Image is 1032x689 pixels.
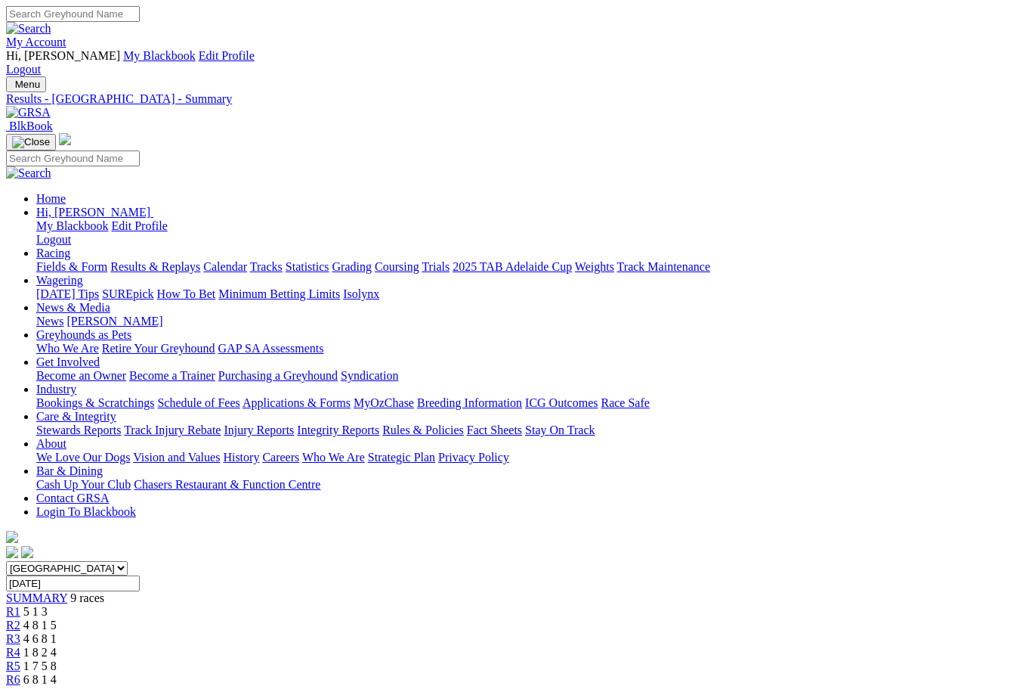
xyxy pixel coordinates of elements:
[368,451,435,464] a: Strategic Plan
[36,369,1026,383] div: Get Involved
[6,646,20,659] span: R4
[133,451,220,464] a: Vision and Values
[6,632,20,645] span: R3
[129,369,215,382] a: Become a Trainer
[203,260,247,273] a: Calendar
[223,451,259,464] a: History
[59,133,71,145] img: logo-grsa-white.png
[417,396,522,409] a: Breeding Information
[6,92,1026,106] a: Results - [GEOGRAPHIC_DATA] - Summary
[36,260,1026,274] div: Racing
[343,287,379,300] a: Isolynx
[422,260,450,273] a: Trials
[23,605,48,618] span: 5 1 3
[6,166,51,180] img: Search
[36,451,130,464] a: We Love Our Dogs
[36,505,136,518] a: Login To Blackbook
[6,6,140,22] input: Search
[102,287,153,300] a: SUREpick
[224,424,294,436] a: Injury Reports
[23,619,57,632] span: 4 8 1 5
[36,478,131,491] a: Cash Up Your Club
[6,673,20,686] a: R6
[6,531,18,543] img: logo-grsa-white.png
[110,260,200,273] a: Results & Replays
[6,63,41,76] a: Logout
[286,260,329,273] a: Statistics
[36,328,131,341] a: Greyhounds as Pets
[6,660,20,672] a: R5
[6,134,56,151] button: Toggle navigation
[36,355,100,368] a: Get Involved
[123,49,196,62] a: My Blackbook
[375,260,419,273] a: Coursing
[36,206,150,219] span: Hi, [PERSON_NAME]
[36,478,1026,492] div: Bar & Dining
[36,219,1026,247] div: Hi, [PERSON_NAME]
[23,646,57,659] span: 1 8 2 4
[453,260,572,273] a: 2025 TAB Adelaide Cup
[36,383,76,396] a: Industry
[36,451,1026,464] div: About
[23,660,57,672] span: 1 7 5 8
[382,424,464,436] a: Rules & Policies
[6,591,67,604] a: SUMMARY
[9,119,53,132] span: BlkBook
[23,673,57,686] span: 6 8 1 4
[157,287,216,300] a: How To Bet
[157,396,239,409] a: Schedule of Fees
[36,396,1026,410] div: Industry
[617,260,710,273] a: Track Maintenance
[6,49,1026,76] div: My Account
[36,410,116,423] a: Care & Integrity
[36,396,154,409] a: Bookings & Scratchings
[36,287,1026,301] div: Wagering
[36,315,1026,328] div: News & Media
[262,451,299,464] a: Careers
[124,424,221,436] a: Track Injury Rebate
[218,342,324,355] a: GAP SA Assessments
[218,369,338,382] a: Purchasing a Greyhound
[36,301,110,314] a: News & Media
[297,424,379,436] a: Integrity Reports
[467,424,522,436] a: Fact Sheets
[36,206,153,219] a: Hi, [PERSON_NAME]
[36,424,121,436] a: Stewards Reports
[199,49,255,62] a: Edit Profile
[6,546,18,558] img: facebook.svg
[250,260,283,273] a: Tracks
[21,546,33,558] img: twitter.svg
[36,342,99,355] a: Who We Are
[15,79,40,90] span: Menu
[36,247,70,259] a: Racing
[134,478,320,491] a: Chasers Restaurant & Function Centre
[36,369,126,382] a: Become an Owner
[36,260,107,273] a: Fields & Form
[36,219,109,232] a: My Blackbook
[36,342,1026,355] div: Greyhounds as Pets
[6,22,51,36] img: Search
[6,36,66,48] a: My Account
[102,342,215,355] a: Retire Your Greyhound
[36,192,66,205] a: Home
[36,315,63,327] a: News
[6,619,20,632] a: R2
[6,76,46,92] button: Toggle navigation
[6,106,51,119] img: GRSA
[36,424,1026,437] div: Care & Integrity
[332,260,372,273] a: Grading
[302,451,365,464] a: Who We Are
[243,396,351,409] a: Applications & Forms
[575,260,614,273] a: Weights
[525,396,598,409] a: ICG Outcomes
[70,591,104,604] span: 9 races
[6,605,20,618] a: R1
[112,219,168,232] a: Edit Profile
[341,369,398,382] a: Syndication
